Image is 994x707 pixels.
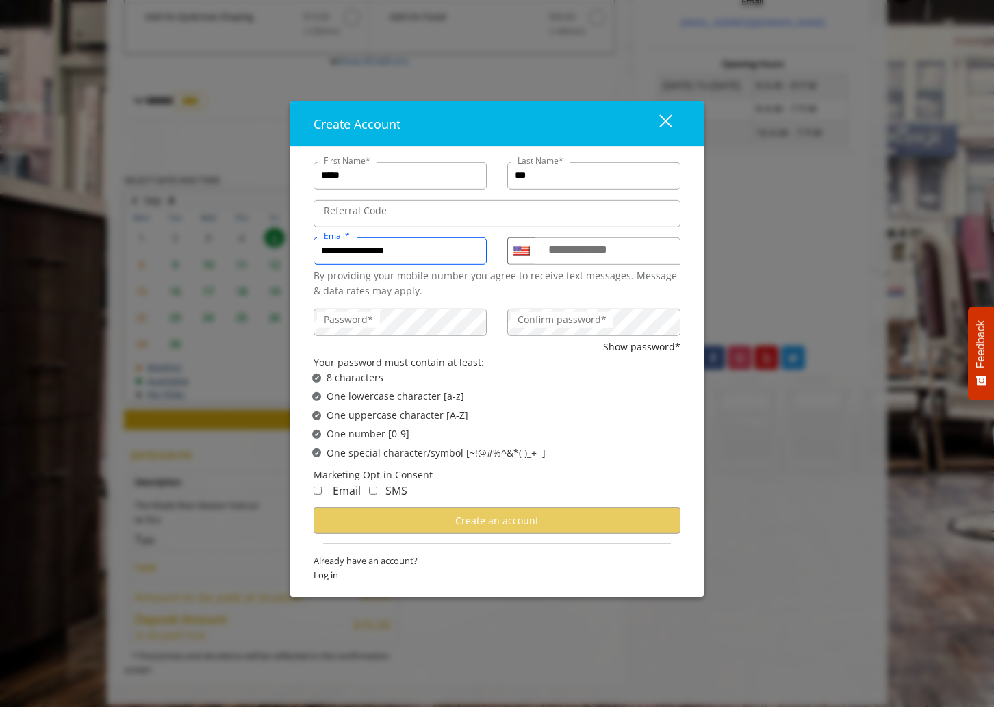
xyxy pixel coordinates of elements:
span: ✔ [314,428,320,439]
label: First Name* [317,153,377,166]
div: By providing your mobile number you agree to receive text messages. Message & data rates may apply. [314,268,680,298]
input: Password [314,309,487,336]
input: ReferralCode [314,199,680,227]
span: SMS [385,483,407,498]
button: Create an account [314,507,680,534]
span: One lowercase character [a-z] [327,389,464,404]
span: One uppercase character [A-Z] [327,408,468,423]
div: Marketing Opt-in Consent [314,467,680,483]
label: Password* [317,312,380,327]
span: One number [0-9] [327,426,409,441]
button: Feedback - Show survey [968,307,994,400]
span: Log in [314,568,680,582]
span: ✔ [314,372,320,383]
label: Confirm password* [511,312,613,327]
label: Last Name* [511,153,570,166]
button: Show password* [603,339,680,355]
span: 8 characters [327,370,383,385]
label: Email* [317,229,357,242]
span: Feedback [975,320,987,368]
span: ✔ [314,410,320,421]
input: Receive Marketing Email [314,487,322,495]
input: FirstName [314,162,487,189]
span: One special character/symbol [~!@#%^&*( )_+=] [327,445,546,460]
span: Create Account [314,115,400,131]
span: Already have an account? [314,554,680,568]
span: ✔ [314,391,320,402]
div: close dialog [643,114,671,134]
button: close dialog [634,110,680,138]
input: Email [314,237,487,264]
input: Receive Marketing SMS [369,487,377,495]
input: ConfirmPassword [507,309,680,336]
input: Lastname [507,162,680,189]
span: Email [333,483,361,498]
label: Referral Code [317,203,394,218]
span: ✔ [314,448,320,459]
div: Your password must contain at least: [314,355,680,370]
span: Create an account [455,513,539,526]
div: Country [507,237,535,264]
